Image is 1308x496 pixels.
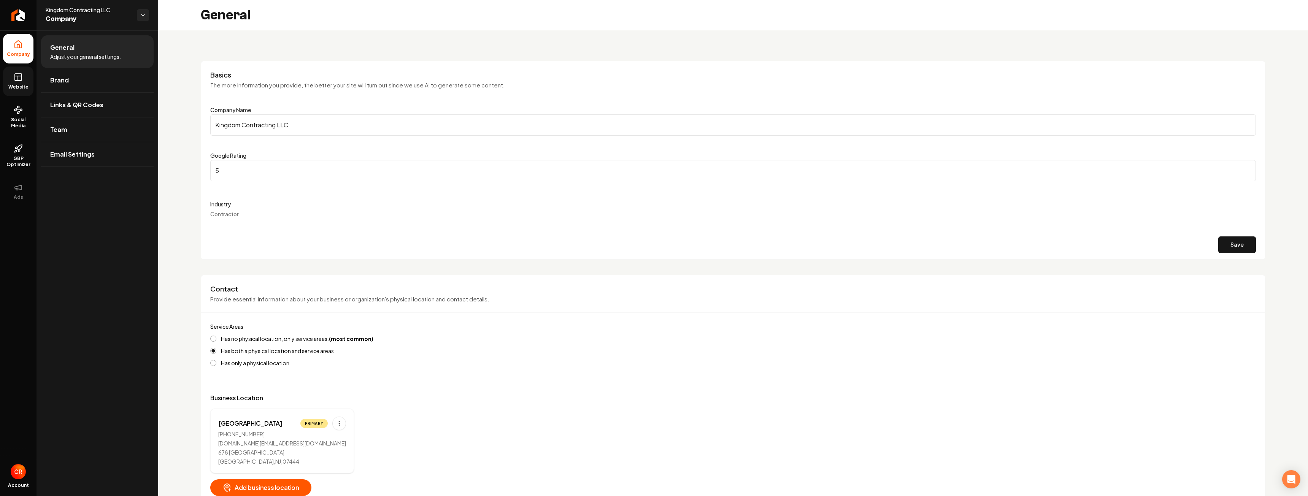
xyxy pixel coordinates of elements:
[41,142,154,166] a: Email Settings
[50,125,67,134] span: Team
[210,200,1256,209] label: Industry
[210,393,1256,403] p: Business Location
[218,458,346,465] div: [GEOGRAPHIC_DATA] , NJ , 07444
[221,360,291,366] label: Has only a physical location.
[11,464,26,479] img: Christian Rosario
[210,70,1256,79] h3: Basics
[50,100,103,109] span: Links & QR Codes
[210,81,1256,90] p: The more information you provide, the better your site will turn out since we use AI to generate ...
[3,155,33,168] span: GBP Optimizer
[11,9,25,21] img: Rebolt Logo
[218,419,282,428] div: [GEOGRAPHIC_DATA]
[221,348,335,353] label: Has both a physical location and service areas.
[210,152,246,159] label: Google Rating
[5,84,32,90] span: Website
[50,53,121,60] span: Adjust your general settings.
[218,439,346,447] div: [DOMAIN_NAME][EMAIL_ADDRESS][DOMAIN_NAME]
[218,448,346,456] div: 678 [GEOGRAPHIC_DATA]
[41,117,154,142] a: Team
[3,177,33,206] button: Ads
[218,430,346,438] div: [PHONE_NUMBER]
[41,68,154,92] a: Brand
[210,114,1256,136] input: Company Name
[210,479,311,496] button: Add business location
[41,93,154,117] a: Links & QR Codes
[8,482,29,488] span: Account
[210,295,1256,304] p: Provide essential information about your business or organization's physical location and contact...
[11,194,26,200] span: Ads
[201,8,251,23] h2: General
[210,160,1256,181] input: Google Rating
[305,421,323,426] div: Primary
[1282,470,1300,488] div: Open Intercom Messenger
[50,43,75,52] span: General
[222,483,299,492] span: Add business location
[3,99,33,135] a: Social Media
[210,106,251,113] label: Company Name
[3,117,33,129] span: Social Media
[46,14,131,24] span: Company
[210,211,239,217] span: Contractor
[329,335,373,342] strong: (most common)
[3,67,33,96] a: Website
[50,150,95,159] span: Email Settings
[4,51,33,57] span: Company
[210,323,243,330] label: Service Areas
[3,138,33,174] a: GBP Optimizer
[46,6,131,14] span: Kingdom Contracting LLC
[11,464,26,479] button: Open user button
[1218,236,1256,253] button: Save
[210,284,1256,293] h3: Contact
[50,76,69,85] span: Brand
[221,336,373,341] label: Has no physical location, only service areas.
